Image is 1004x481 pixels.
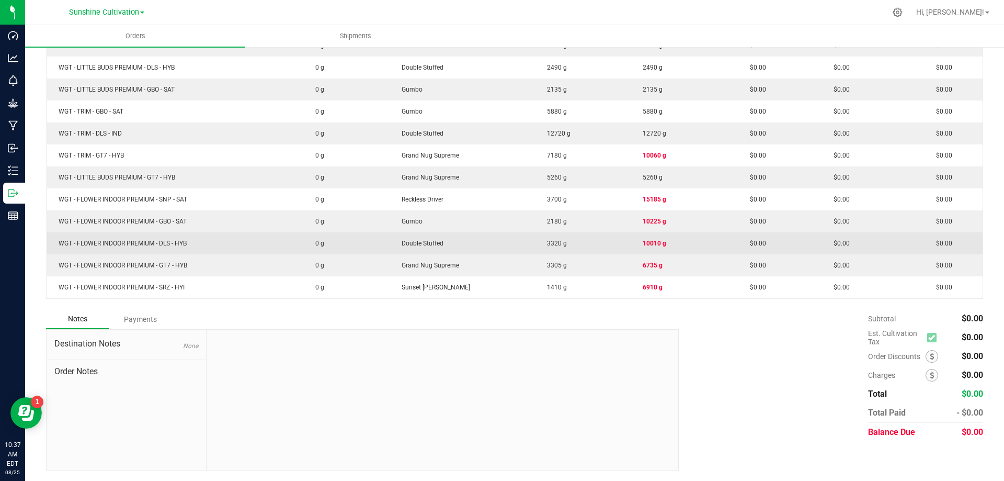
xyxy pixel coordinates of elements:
[868,315,896,323] span: Subtotal
[916,8,984,16] span: Hi, [PERSON_NAME]!
[8,210,18,221] inline-svg: Reports
[31,396,43,408] iframe: Resource center unread badge
[927,331,941,345] span: Calculate cultivation tax
[310,152,324,159] span: 0 g
[310,262,324,269] span: 0 g
[931,218,952,225] span: $0.00
[931,196,952,203] span: $0.00
[637,64,663,71] span: 2490 g
[53,64,175,71] span: WGT - LITTLE BUDS PREMIUM - DLS - HYB
[310,196,324,203] span: 0 g
[542,152,567,159] span: 7180 g
[53,152,124,159] span: WGT - TRIM - GT7 - HYB
[828,218,850,225] span: $0.00
[931,64,952,71] span: $0.00
[745,196,766,203] span: $0.00
[111,31,159,41] span: Orders
[745,240,766,247] span: $0.00
[931,152,952,159] span: $0.00
[962,370,983,380] span: $0.00
[53,284,185,291] span: WGT - FLOWER INDOOR PREMIUM - SRZ - HYI
[637,152,666,159] span: 10060 g
[310,240,324,247] span: 0 g
[828,64,850,71] span: $0.00
[962,427,983,437] span: $0.00
[637,218,666,225] span: 10225 g
[637,262,663,269] span: 6735 g
[396,240,443,247] span: Double Stuffed
[53,240,187,247] span: WGT - FLOWER INDOOR PREMIUM - DLS - HYB
[745,262,766,269] span: $0.00
[745,64,766,71] span: $0.00
[8,165,18,176] inline-svg: Inventory
[637,130,666,137] span: 12720 g
[53,86,175,93] span: WGT - LITTLE BUDS PREMIUM - GBO - SAT
[962,389,983,399] span: $0.00
[745,152,766,159] span: $0.00
[931,240,952,247] span: $0.00
[310,64,324,71] span: 0 g
[54,365,198,378] span: Order Notes
[310,108,324,115] span: 0 g
[868,408,906,418] span: Total Paid
[310,218,324,225] span: 0 g
[931,130,952,137] span: $0.00
[637,86,663,93] span: 2135 g
[53,130,122,137] span: WGT - TRIM - DLS - IND
[931,262,952,269] span: $0.00
[828,86,850,93] span: $0.00
[25,25,245,47] a: Orders
[828,174,850,181] span: $0.00
[542,196,567,203] span: 3700 g
[10,397,42,429] iframe: Resource center
[53,108,123,115] span: WGT - TRIM - GBO - SAT
[396,108,423,115] span: Gumbo
[828,284,850,291] span: $0.00
[868,329,923,346] span: Est. Cultivation Tax
[69,8,139,17] span: Sunshine Cultivation
[53,196,187,203] span: WGT - FLOWER INDOOR PREMIUM - SNP - SAT
[310,174,324,181] span: 0 g
[868,427,915,437] span: Balance Due
[828,130,850,137] span: $0.00
[891,7,904,17] div: Manage settings
[745,284,766,291] span: $0.00
[828,196,850,203] span: $0.00
[637,174,663,181] span: 5260 g
[962,314,983,323] span: $0.00
[745,86,766,93] span: $0.00
[310,130,324,137] span: 0 g
[828,240,850,247] span: $0.00
[54,338,198,350] span: Destination Notes
[931,86,952,93] span: $0.00
[53,262,187,269] span: WGT - FLOWER INDOOR PREMIUM - GT7 - HYB
[542,240,567,247] span: 3320 g
[8,188,18,198] inline-svg: Outbound
[310,284,324,291] span: 0 g
[396,262,459,269] span: Grand Nug Supreme
[542,130,571,137] span: 12720 g
[868,389,887,399] span: Total
[396,196,443,203] span: Reckless Driver
[396,64,443,71] span: Double Stuffed
[310,86,324,93] span: 0 g
[828,108,850,115] span: $0.00
[542,284,567,291] span: 1410 g
[396,86,423,93] span: Gumbo
[8,143,18,153] inline-svg: Inbound
[5,440,20,468] p: 10:37 AM EDT
[109,310,172,329] div: Payments
[542,262,567,269] span: 3305 g
[326,31,385,41] span: Shipments
[396,284,470,291] span: Sunset [PERSON_NAME]
[396,152,459,159] span: Grand Nug Supreme
[542,174,567,181] span: 5260 g
[396,130,443,137] span: Double Stuffed
[962,351,983,361] span: $0.00
[931,284,952,291] span: $0.00
[637,108,663,115] span: 5880 g
[542,64,567,71] span: 2490 g
[53,218,187,225] span: WGT - FLOWER INDOOR PREMIUM - GBO - SAT
[53,174,175,181] span: WGT - LITTLE BUDS PREMIUM - GT7 - HYB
